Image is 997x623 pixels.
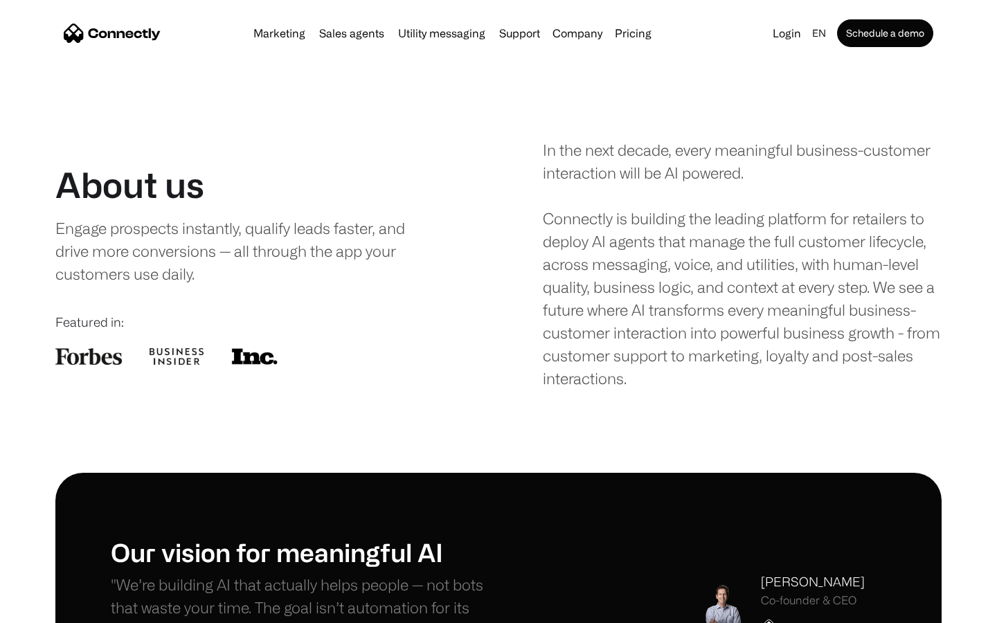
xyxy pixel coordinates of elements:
h1: About us [55,164,204,206]
a: Schedule a demo [837,19,933,47]
div: Engage prospects instantly, qualify leads faster, and drive more conversions — all through the ap... [55,217,434,285]
a: Sales agents [314,28,390,39]
div: en [812,24,826,43]
div: Company [553,24,602,43]
div: Co-founder & CEO [761,594,865,607]
a: Support [494,28,546,39]
a: Utility messaging [393,28,491,39]
a: Marketing [248,28,311,39]
aside: Language selected: English [14,597,83,618]
a: Login [767,24,807,43]
h1: Our vision for meaningful AI [111,537,498,567]
div: In the next decade, every meaningful business-customer interaction will be AI powered. Connectly ... [543,138,942,390]
a: Pricing [609,28,657,39]
div: [PERSON_NAME] [761,572,865,591]
ul: Language list [28,599,83,618]
div: Featured in: [55,313,454,332]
